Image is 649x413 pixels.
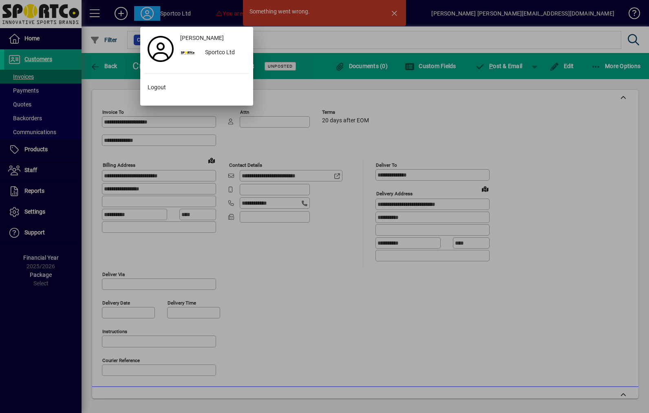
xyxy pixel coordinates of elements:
[148,83,166,92] span: Logout
[144,80,249,95] button: Logout
[199,46,249,60] div: Sportco Ltd
[177,31,249,46] a: [PERSON_NAME]
[177,46,249,60] button: Sportco Ltd
[180,34,224,42] span: [PERSON_NAME]
[144,42,177,56] a: Profile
